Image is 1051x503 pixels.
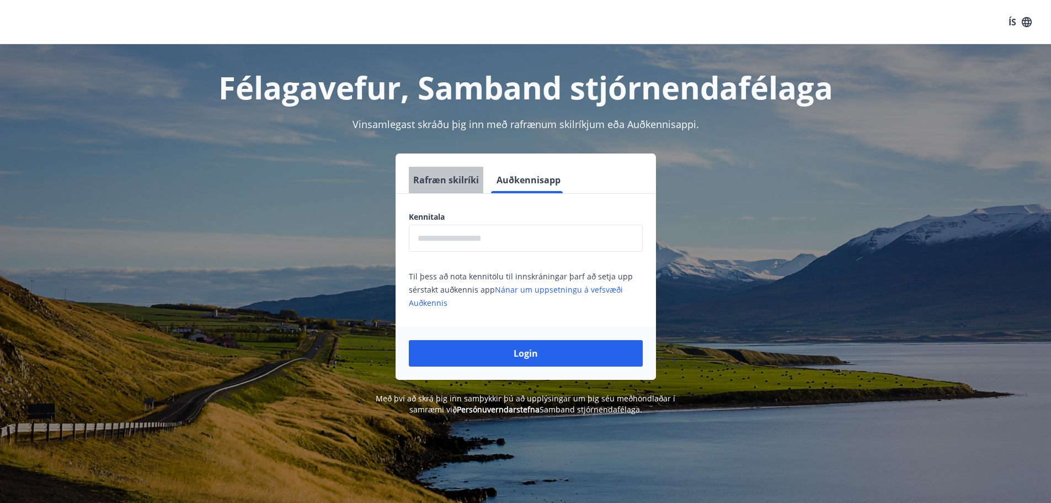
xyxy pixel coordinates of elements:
[409,284,623,308] a: Nánar um uppsetningu á vefsvæði Auðkennis
[457,404,540,415] a: Persónuverndarstefna
[409,211,643,223] label: Kennitala
[492,167,565,193] button: Auðkennisapp
[142,66,910,108] h1: Félagavefur, Samband stjórnendafélaga
[1002,12,1038,32] button: ÍS
[353,118,699,131] span: Vinsamlegast skráðu þig inn með rafrænum skilríkjum eða Auðkennisappi.
[409,271,633,308] span: Til þess að nota kennitölu til innskráningar þarf að setja upp sérstakt auðkennis app
[409,340,643,367] button: Login
[409,167,483,193] button: Rafræn skilríki
[376,393,675,415] span: Með því að skrá þig inn samþykkir þú að upplýsingar um þig séu meðhöndlaðar í samræmi við Samband...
